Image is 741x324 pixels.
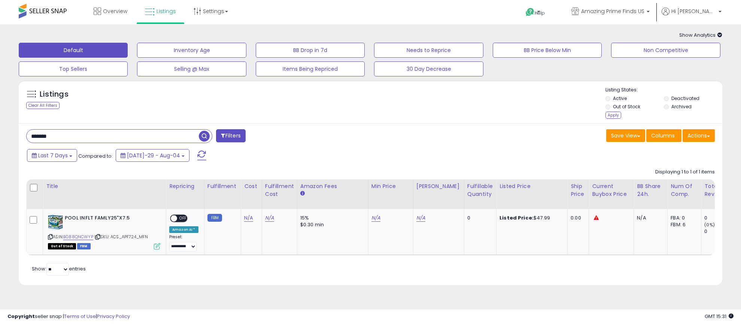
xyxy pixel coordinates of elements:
[371,214,380,222] a: N/A
[127,152,180,159] span: [DATE]-29 - Aug-04
[520,2,559,24] a: Help
[244,214,253,222] a: N/A
[40,89,69,100] h5: Listings
[704,228,735,235] div: 0
[7,313,35,320] strong: Copyright
[467,182,493,198] div: Fulfillable Quantity
[300,215,362,221] div: 15%
[207,182,238,190] div: Fulfillment
[169,234,198,251] div: Preset:
[137,43,246,58] button: Inventory Age
[137,61,246,76] button: Selling @ Max
[169,226,198,233] div: Amazon AI *
[207,214,222,222] small: FBM
[646,129,681,142] button: Columns
[671,215,695,221] div: FBA: 0
[103,7,127,15] span: Overview
[613,103,640,110] label: Out of Stock
[605,87,722,94] p: Listing States:
[216,129,245,142] button: Filters
[637,182,664,198] div: BB Share 24h.
[499,215,562,221] div: $47.99
[32,265,86,272] span: Show: entries
[177,215,189,222] span: OFF
[671,103,692,110] label: Archived
[704,182,732,198] div: Total Rev.
[683,129,715,142] button: Actions
[169,182,201,190] div: Repricing
[256,61,365,76] button: Items Being Repriced
[571,182,586,198] div: Ship Price
[65,215,156,224] b: POOL INFLT FAMLY25"X7.5
[535,10,545,16] span: Help
[19,61,128,76] button: Top Sellers
[48,243,76,249] span: All listings that are currently out of stock and unavailable for purchase on Amazon
[605,112,621,119] div: Apply
[671,221,695,228] div: FBM: 6
[26,102,60,109] div: Clear All Filters
[244,182,259,190] div: Cost
[38,152,68,159] span: Last 7 Days
[705,313,734,320] span: 2025-08-12 15:31 GMT
[48,215,160,249] div: ASIN:
[704,222,715,228] small: (0%)
[592,182,631,198] div: Current Buybox Price
[265,214,274,222] a: N/A
[637,215,662,221] div: N/A
[7,313,130,320] div: seller snap | |
[94,234,148,240] span: | SKU: ACS_APF724_MFN
[611,43,720,58] button: Non Competitive
[300,221,362,228] div: $0.30 min
[374,61,483,76] button: 30 Day Decrease
[671,95,699,102] label: Deactivated
[46,182,163,190] div: Title
[374,43,483,58] button: Needs to Reprice
[671,182,698,198] div: Num of Comp.
[157,7,176,15] span: Listings
[300,190,305,197] small: Amazon Fees.
[499,182,564,190] div: Listed Price
[64,313,96,320] a: Terms of Use
[97,313,130,320] a: Privacy Policy
[525,7,535,17] i: Get Help
[499,214,534,221] b: Listed Price:
[704,215,735,221] div: 0
[371,182,410,190] div: Min Price
[679,31,722,39] span: Show Analytics
[19,43,128,58] button: Default
[662,7,722,24] a: Hi [PERSON_NAME]
[48,215,63,230] img: 51aLxYB52WL._SL40_.jpg
[581,7,644,15] span: Amazing Prime Finds US
[613,95,627,102] label: Active
[27,149,77,162] button: Last 7 Days
[671,7,716,15] span: Hi [PERSON_NAME]
[116,149,189,162] button: [DATE]-29 - Aug-04
[78,152,113,160] span: Compared to:
[416,214,425,222] a: N/A
[265,182,294,198] div: Fulfillment Cost
[300,182,365,190] div: Amazon Fees
[571,215,583,221] div: 0.00
[77,243,91,249] span: FBM
[467,215,491,221] div: 0
[493,43,602,58] button: BB Price Below Min
[655,169,715,176] div: Displaying 1 to 1 of 1 items
[256,43,365,58] button: BB Drop in 7d
[416,182,461,190] div: [PERSON_NAME]
[63,234,93,240] a: B088QNCWYP
[651,132,675,139] span: Columns
[606,129,645,142] button: Save View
